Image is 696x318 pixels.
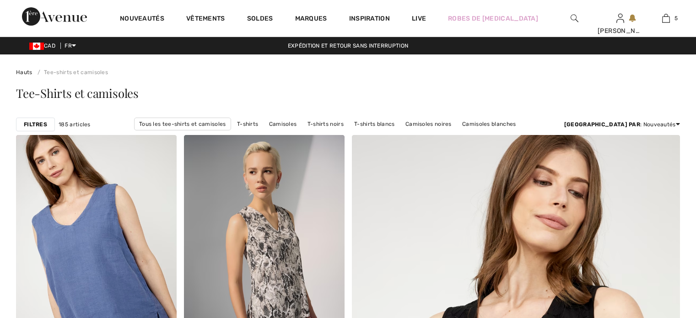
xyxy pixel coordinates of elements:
a: Soldes [247,15,273,24]
img: Mes infos [616,13,624,24]
a: T-shirts blancs [350,118,399,130]
a: Nouveautés [120,15,164,24]
span: Tee-Shirts et camisoles [16,85,139,101]
span: Inspiration [349,15,390,24]
a: Marques [295,15,327,24]
a: 5 [643,13,688,24]
a: Camisoles [264,118,302,130]
a: T-shirts noirs [303,118,348,130]
a: Se connecter [616,14,624,22]
img: 1ère Avenue [22,7,87,26]
a: Camisoles noires [401,118,456,130]
img: recherche [571,13,578,24]
span: 185 articles [59,120,91,129]
a: T-shirts et camisoles [PERSON_NAME] [213,130,327,142]
a: Robes de [MEDICAL_DATA] [448,14,538,23]
a: Tous les tee-shirts et camisoles [134,118,231,130]
img: Mon panier [662,13,670,24]
span: 5 [674,14,678,22]
img: Canadian Dollar [29,43,44,50]
a: Live [412,14,426,23]
span: CAD [29,43,59,49]
a: T-shirts et camisoles [PERSON_NAME] [328,130,442,142]
span: FR [65,43,76,49]
a: Camisoles blanches [458,118,520,130]
div: [PERSON_NAME] [598,26,642,36]
a: Vêtements [186,15,225,24]
a: Tee-shirts et camisoles [34,69,108,75]
a: Hauts [16,69,32,75]
a: T-shirts [232,118,263,130]
strong: Filtres [24,120,47,129]
div: : Nouveautés [564,120,680,129]
strong: [GEOGRAPHIC_DATA] par [564,121,640,128]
